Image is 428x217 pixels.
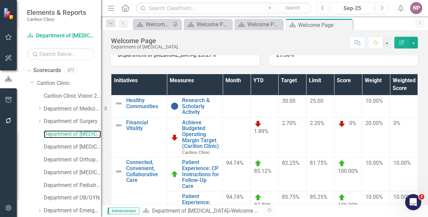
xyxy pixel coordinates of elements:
span: 0% [349,120,356,126]
img: On Target [338,193,346,201]
span: 2.20% [310,120,324,126]
span: 100.00% [338,168,358,174]
div: Welcome Page [146,20,171,29]
a: Connected, Convenient, Collaborative Care [126,159,164,183]
span: 2 [419,194,424,199]
span: 25.00 [310,98,323,104]
img: On Target [254,159,262,167]
img: Not Defined [115,99,123,107]
img: Below Plan [254,120,262,128]
iframe: Intercom live chat [405,194,421,210]
span: 94.74% [226,194,244,200]
span: 1.89% [254,128,269,134]
a: Department of [MEDICAL_DATA] [27,32,94,40]
img: On Target [171,204,179,212]
img: Below Plan [171,133,179,142]
a: Carilion Clinic Vision 2025 Scorecard [44,92,101,100]
img: On Target [254,193,262,201]
a: Department of OB/GYN [44,194,101,202]
span: Elements & Reports [27,8,86,17]
span: Carilion Clinic [182,150,210,155]
img: On Target [338,159,346,167]
a: Carilion Clinic [37,80,101,87]
span: 0% [393,120,400,126]
span: 85.12% [254,168,272,174]
img: No Information [171,102,179,110]
a: Department of [MEDICAL_DATA] [44,169,101,177]
span: 82.25% [282,160,299,166]
a: Research & Scholarly Activity [182,97,219,115]
td: Double-Click to Edit Right Click for Context Menu [167,117,223,157]
span: 87.89% [254,202,272,208]
a: Patient Experience: CP Instructions for Follow-Up Care [182,159,219,189]
a: Department of [MEDICAL_DATA] Test [44,143,101,151]
div: » [143,207,259,215]
img: Below Plan [338,120,346,128]
td: Double-Click to Edit Right Click for Context Menu [111,117,167,157]
div: Welcome Page [197,20,230,29]
span: 10.00% [365,160,383,166]
div: Welcome Page [111,37,178,44]
a: Department of Surgery [44,118,101,125]
small: Carilion Clinic [27,17,86,22]
a: Department of Orthopaedics [44,156,101,164]
img: Not Defined [115,167,123,176]
td: Double-Click to Edit Right Click for Context Menu [167,157,223,191]
span: 81.75% [310,160,327,166]
span: 2.70% [282,120,296,126]
span: 10.00% [393,160,411,166]
span: 10.00% [393,194,411,200]
div: Welcome Page [298,21,351,29]
img: Not Defined [115,121,123,129]
button: NP [410,2,422,14]
a: Healthy Communities [126,97,164,109]
span: 94.74% [226,160,244,166]
a: Department of [MEDICAL_DATA] [152,208,228,214]
img: On Target [171,170,179,178]
span: 10.00% [365,98,383,104]
input: Search Below... [27,48,94,60]
td: Double-Click to Edit Right Click for Context Menu [167,95,223,118]
a: Financial Vitality [126,120,164,131]
span: 100.00% [338,202,358,208]
a: Department of Pediatrics [44,182,101,189]
span: 85.25% [310,194,327,200]
input: Search ClearPoint... [136,2,312,14]
a: Welcome Page [135,20,171,29]
span: 10.00% [365,194,383,200]
td: Double-Click to Edit Right Click for Context Menu [111,95,167,118]
div: Department of [MEDICAL_DATA] [111,44,178,50]
a: Department of Emergency Medicine [44,207,101,215]
div: Welcome Page [231,208,266,214]
button: Sep-25 [331,2,374,14]
img: ClearPoint Strategy [3,7,15,19]
div: 377 [64,68,77,73]
div: Sep-25 [333,4,371,12]
a: Achieve Budgeted Operating Margin Target (Carilion Clinic) [182,120,219,149]
button: Search [276,3,310,13]
div: Welcome Page [247,20,281,29]
span: Search [286,5,300,10]
a: Scorecards [33,67,61,74]
a: Department of Medicine [44,105,101,113]
a: Department of [MEDICAL_DATA] [44,130,101,138]
span: 30.00 [282,98,295,104]
span: 85.75% [282,194,299,200]
span: 20.00% [365,120,383,126]
a: Welcome Page [185,20,230,29]
a: Welcome Page [236,20,281,29]
span: Administrator [108,208,139,214]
